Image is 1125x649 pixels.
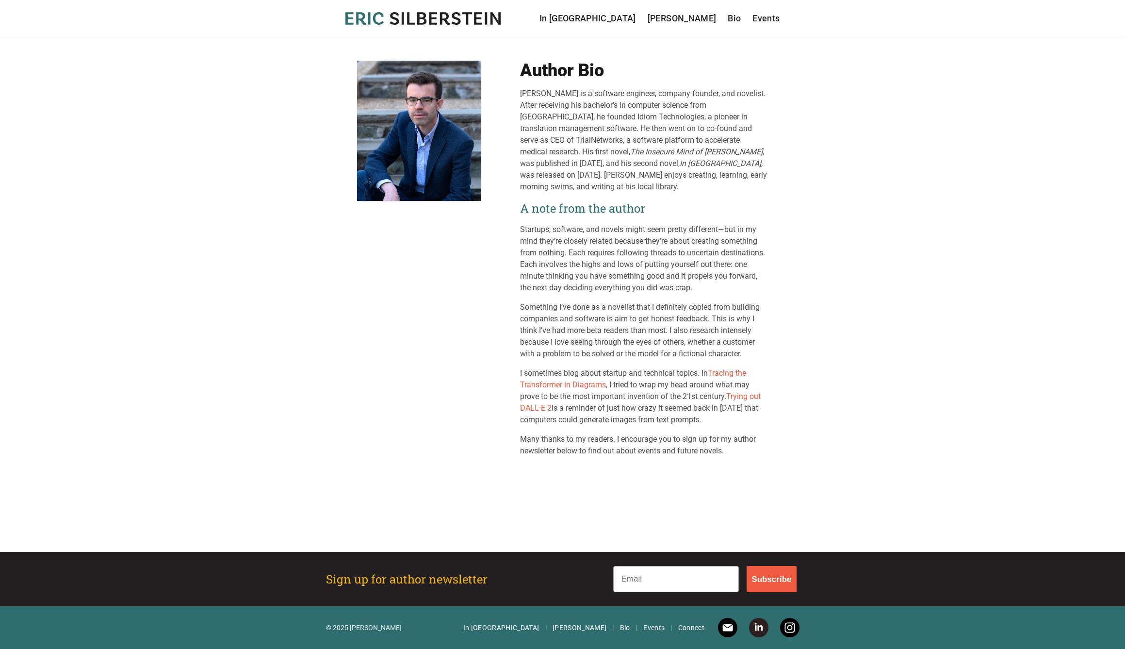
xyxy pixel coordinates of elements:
p: I sometimes blog about startup and technical topics. In , I tried to wrap my head around what may... [520,367,768,426]
p: Something I’ve done as a novelist that I definitely copied from building companies and software i... [520,301,768,360]
span: | [670,623,672,632]
em: In [GEOGRAPHIC_DATA] [680,159,761,168]
span: Connect: [678,623,706,632]
a: Email [718,618,737,637]
a: [PERSON_NAME] [648,12,717,25]
a: Bio [728,12,741,25]
h1: Author Bio [520,61,768,80]
p: Startups, software, and novels might seem pretty different—but in my mind they’re closely related... [520,224,768,294]
span: | [612,623,614,632]
span: | [636,623,637,632]
input: Email [613,566,739,592]
a: LinkedIn [749,618,768,637]
em: The Insecure Mind of [PERSON_NAME] [630,147,763,156]
p: © 2025 [PERSON_NAME] [326,623,402,632]
a: Instagram [780,618,799,637]
a: [PERSON_NAME] [553,623,607,632]
a: Events [752,12,780,25]
span: | [545,623,547,632]
h2: Sign up for author newsletter [326,571,488,587]
a: In [GEOGRAPHIC_DATA] [539,12,636,25]
button: Subscribe [747,566,796,592]
h2: A note from the author [520,200,768,216]
img: Eric Silberstein [357,61,481,201]
a: Bio [620,623,630,632]
a: In [GEOGRAPHIC_DATA] [463,623,539,632]
p: Many thanks to my readers. I encourage you to sign up for my author newsletter below to find out ... [520,433,768,457]
div: [PERSON_NAME] is a software engineer, company founder, and novelist. After receiving his bachelor... [520,88,768,193]
a: Events [643,623,665,632]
